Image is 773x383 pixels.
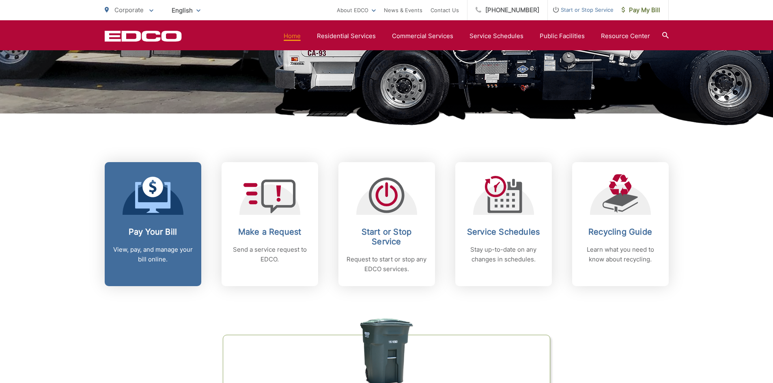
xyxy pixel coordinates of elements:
[540,31,585,41] a: Public Facilities
[166,3,207,17] span: English
[572,162,669,286] a: Recycling Guide Learn what you need to know about recycling.
[455,162,552,286] a: Service Schedules Stay up-to-date on any changes in schedules.
[392,31,453,41] a: Commercial Services
[105,162,201,286] a: Pay Your Bill View, pay, and manage your bill online.
[469,31,523,41] a: Service Schedules
[580,245,661,264] p: Learn what you need to know about recycling.
[114,6,144,14] span: Corporate
[601,31,650,41] a: Resource Center
[622,5,660,15] span: Pay My Bill
[463,245,544,264] p: Stay up-to-date on any changes in schedules.
[105,30,182,42] a: EDCD logo. Return to the homepage.
[230,245,310,264] p: Send a service request to EDCO.
[431,5,459,15] a: Contact Us
[222,162,318,286] a: Make a Request Send a service request to EDCO.
[113,245,193,264] p: View, pay, and manage your bill online.
[384,5,422,15] a: News & Events
[347,227,427,246] h2: Start or Stop Service
[113,227,193,237] h2: Pay Your Bill
[317,31,376,41] a: Residential Services
[580,227,661,237] h2: Recycling Guide
[463,227,544,237] h2: Service Schedules
[347,255,427,274] p: Request to start or stop any EDCO services.
[337,5,376,15] a: About EDCO
[230,227,310,237] h2: Make a Request
[284,31,301,41] a: Home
